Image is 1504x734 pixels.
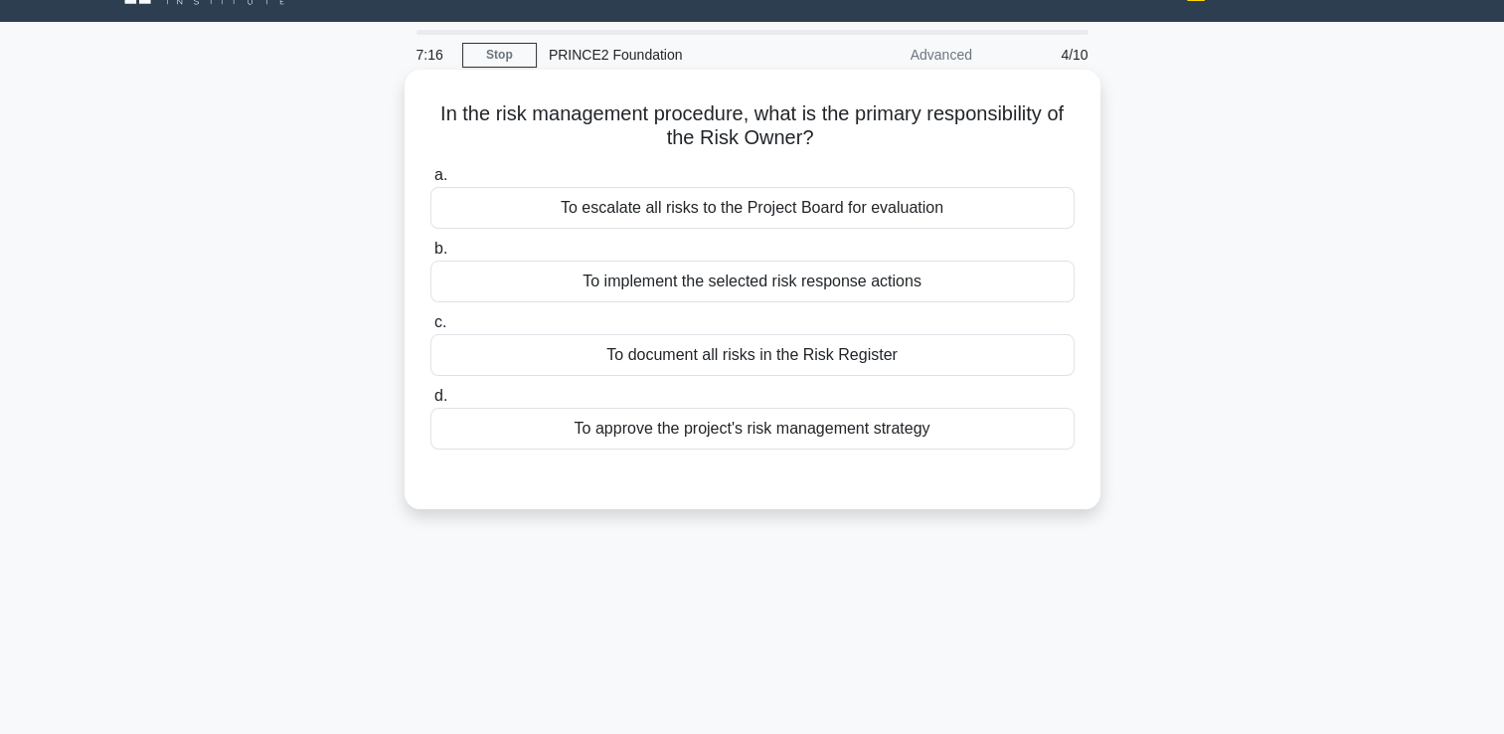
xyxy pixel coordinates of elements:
[537,35,810,75] div: PRINCE2 Foundation
[434,313,446,330] span: c.
[810,35,984,75] div: Advanced
[430,408,1075,450] div: To approve the project's risk management strategy
[434,387,447,404] span: d.
[434,166,447,183] span: a.
[434,240,447,257] span: b.
[405,35,462,75] div: 7:16
[430,187,1075,229] div: To escalate all risks to the Project Board for evaluation
[430,261,1075,302] div: To implement the selected risk response actions
[462,43,537,68] a: Stop
[430,334,1075,376] div: To document all risks in the Risk Register
[984,35,1100,75] div: 4/10
[428,101,1077,151] h5: In the risk management procedure, what is the primary responsibility of the Risk Owner?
